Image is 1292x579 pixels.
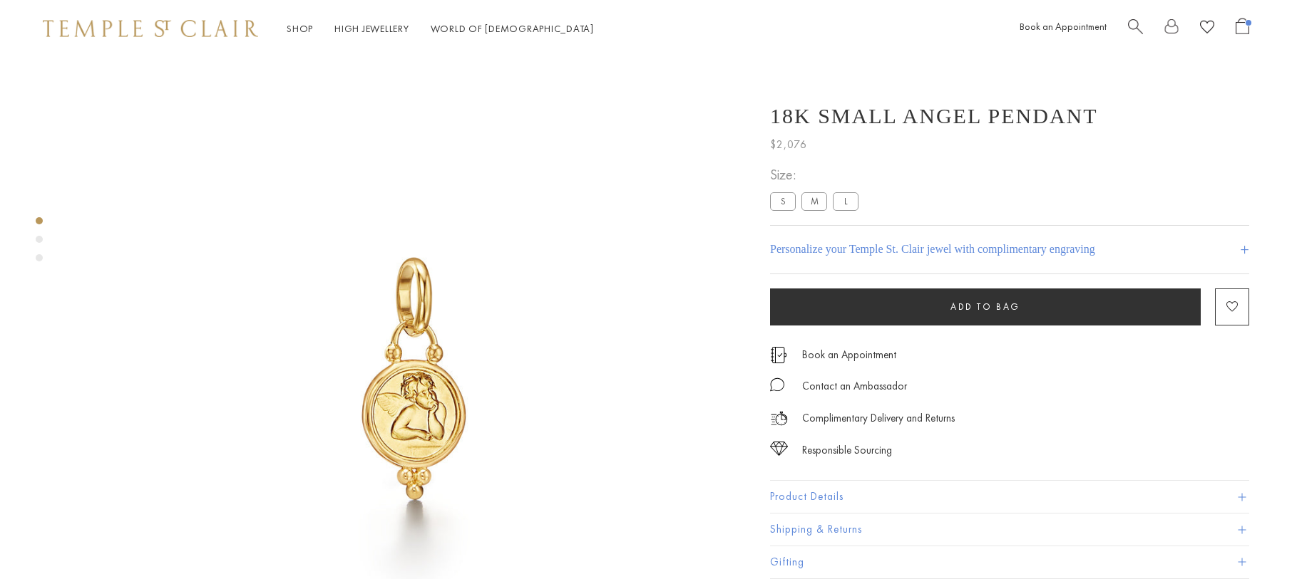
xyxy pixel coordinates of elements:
a: Search [1128,18,1143,40]
span: Add to bag [950,301,1020,313]
label: L [833,192,858,210]
button: Shipping & Returns [770,513,1249,546]
p: Complimentary Delivery and Returns [802,410,955,427]
h1: 18K Small Angel Pendant [770,104,1098,128]
h4: Personalize your Temple St. Clair jewel with complimentary engraving [770,241,1095,258]
h4: + [1240,236,1249,263]
button: Add to bag [770,288,1201,325]
span: $2,076 [770,135,807,154]
img: icon_appointment.svg [770,347,787,363]
label: S [770,192,796,210]
div: Contact an Ambassador [802,377,907,395]
img: icon_sourcing.svg [770,442,788,456]
a: View Wishlist [1200,18,1214,40]
a: Open Shopping Bag [1236,18,1249,40]
a: High JewelleryHigh Jewellery [334,22,409,35]
span: Size: [770,163,864,187]
img: icon_delivery.svg [770,410,788,427]
div: Product gallery navigation [36,214,43,273]
label: M [801,192,827,210]
a: Book an Appointment [1020,20,1107,33]
a: ShopShop [287,22,313,35]
a: World of [DEMOGRAPHIC_DATA]World of [DEMOGRAPHIC_DATA] [431,22,594,35]
button: Gifting [770,546,1249,578]
button: Product Details [770,481,1249,513]
div: Responsible Sourcing [802,442,892,459]
img: MessageIcon-01_2.svg [770,377,784,392]
nav: Main navigation [287,20,594,38]
img: Temple St. Clair [43,20,258,37]
a: Book an Appointment [802,347,896,362]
